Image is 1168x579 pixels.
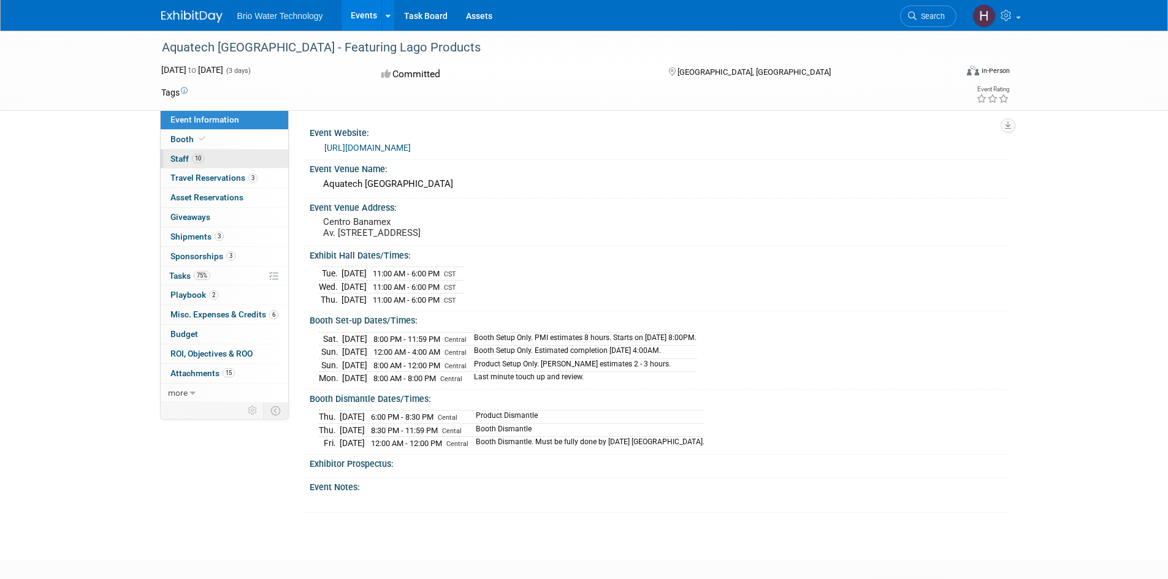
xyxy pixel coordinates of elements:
[342,280,367,293] td: [DATE]
[310,246,1007,262] div: Exhibit Hall Dates/Times:
[170,154,204,164] span: Staff
[248,173,258,183] span: 3
[161,247,288,266] a: Sponsorships3
[199,135,205,142] i: Booth reservation complete
[371,426,438,435] span: 8:30 PM - 11:59 PM
[263,403,288,418] td: Toggle Event Tabs
[170,368,235,378] span: Attachments
[446,440,468,448] span: Central
[170,349,253,358] span: ROI, Objectives & ROO
[168,388,188,398] span: more
[161,149,288,168] a: Staff10
[378,64,649,85] div: Committed
[371,439,442,448] span: 12:00 AM - 12:00 PM
[161,286,288,305] a: Playbook2
[310,311,1007,327] div: Booth Set-up Dates/Times:
[445,362,467,370] span: Central
[884,64,1010,82] div: Event Format
[194,271,210,280] span: 75%
[310,390,1007,405] div: Booth Dismantle Dates/Times:
[342,372,367,385] td: [DATE]
[319,280,342,293] td: Wed.
[468,423,704,437] td: Booth Dismantle
[223,368,235,377] span: 15
[373,295,440,305] span: 11:00 AM - 6:00 PM
[161,305,288,324] a: Misc. Expenses & Credits6
[170,115,239,124] span: Event Information
[319,293,342,306] td: Thu.
[310,124,1007,139] div: Event Website:
[170,192,243,202] span: Asset Reservations
[170,173,258,183] span: Travel Reservations
[319,332,342,346] td: Sat.
[226,251,235,260] span: 3
[319,175,998,194] div: Aquatech [GEOGRAPHIC_DATA]
[161,344,288,363] a: ROI, Objectives & ROO
[976,86,1009,93] div: Event Rating
[161,10,223,23] img: ExhibitDay
[319,346,342,359] td: Sun.
[678,67,831,77] span: [GEOGRAPHIC_DATA], [GEOGRAPHIC_DATA]
[342,346,367,359] td: [DATE]
[373,347,440,357] span: 12:00 AM - 4:00 AM
[468,411,704,424] td: Product Dismantle
[170,251,235,261] span: Sponsorships
[215,232,224,241] span: 3
[161,208,288,227] a: Giveaways
[373,335,440,344] span: 8:00 PM - 11:59 PM
[269,310,278,319] span: 6
[237,11,323,21] span: Brio Water Technology
[967,66,979,75] img: Format-Inperson.png
[467,332,697,346] td: Booth Setup Only. PMI estimates 8 hours. Starts on [DATE] 8:00PM.
[981,66,1010,75] div: In-Person
[161,110,288,129] a: Event Information
[340,423,365,437] td: [DATE]
[310,160,1007,175] div: Event Venue Name:
[170,309,278,319] span: Misc. Expenses & Credits
[972,4,996,28] img: Hossam El Rafie
[170,329,198,339] span: Budget
[310,455,1007,470] div: Exhibitor Prospectus:
[373,361,440,370] span: 8:00 AM - 12:00 PM
[161,384,288,403] a: more
[340,411,365,424] td: [DATE]
[371,412,433,422] span: 6:00 PM - 8:30 PM
[467,358,697,372] td: Product Setup Only. [PERSON_NAME] estimates 2 - 3 hours.
[161,364,288,383] a: Attachments15
[444,297,456,305] span: CST
[440,375,462,383] span: Central
[467,346,697,359] td: Booth Setup Only. Estimated completion [DATE] 4:00AM.
[324,143,411,153] a: [URL][DOMAIN_NAME]
[209,290,218,300] span: 2
[161,227,288,246] a: Shipments3
[170,232,224,241] span: Shipments
[161,267,288,286] a: Tasks75%
[310,199,1007,214] div: Event Venue Address:
[342,332,367,346] td: [DATE]
[192,154,204,163] span: 10
[169,271,210,281] span: Tasks
[342,267,367,281] td: [DATE]
[373,282,440,292] span: 11:00 AM - 6:00 PM
[310,478,1007,493] div: Event Notes:
[445,336,467,344] span: Central
[468,437,704,450] td: Booth Dismantle. Must be fully done by [DATE] [GEOGRAPHIC_DATA].
[900,6,956,27] a: Search
[170,134,208,144] span: Booth
[444,284,456,292] span: CST
[161,86,188,99] td: Tags
[170,212,210,222] span: Giveaways
[186,65,198,75] span: to
[373,374,436,383] span: 8:00 AM - 8:00 PM
[917,12,945,21] span: Search
[340,437,365,450] td: [DATE]
[161,168,288,187] a: Travel Reservations3
[442,427,462,435] span: Cental
[342,293,367,306] td: [DATE]
[161,188,288,207] a: Asset Reservations
[161,130,288,149] a: Booth
[373,269,440,278] span: 11:00 AM - 6:00 PM
[319,267,342,281] td: Tue.
[319,358,342,372] td: Sun.
[319,423,340,437] td: Thu.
